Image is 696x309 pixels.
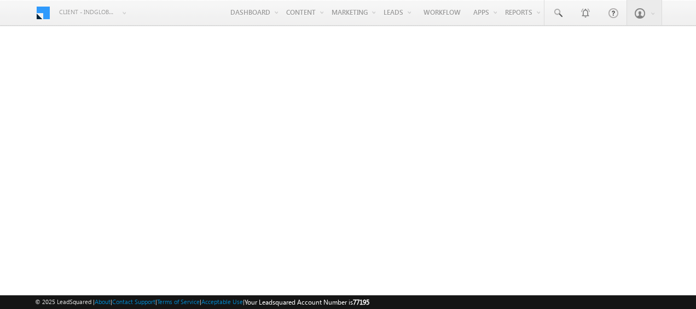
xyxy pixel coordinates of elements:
a: Terms of Service [157,298,200,305]
span: 77195 [353,298,369,306]
span: Client - indglobal2 (77195) [59,7,117,18]
a: Contact Support [112,298,155,305]
span: Your Leadsquared Account Number is [245,298,369,306]
a: Acceptable Use [201,298,243,305]
a: About [95,298,111,305]
span: © 2025 LeadSquared | | | | | [35,297,369,307]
